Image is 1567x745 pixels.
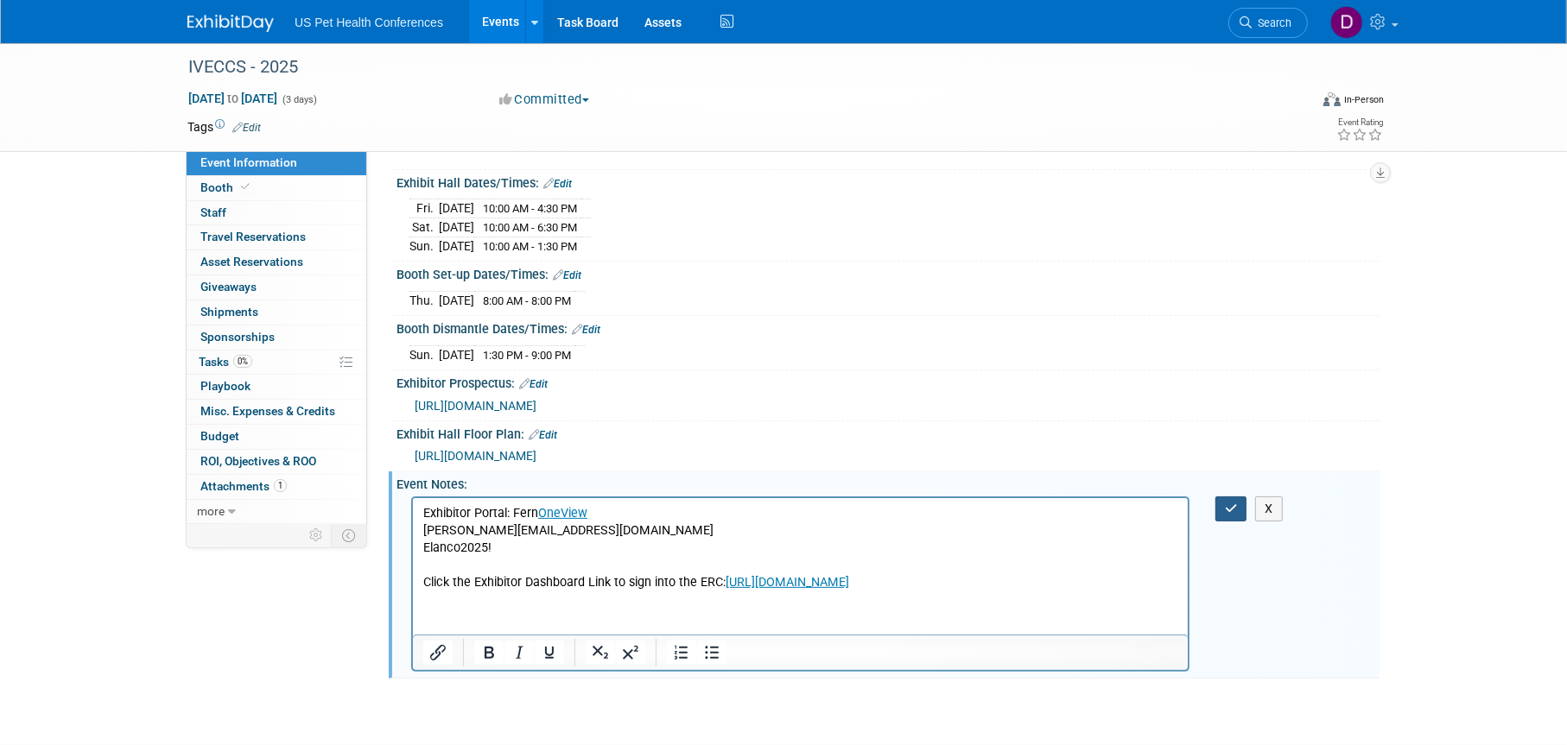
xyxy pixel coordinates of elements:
[409,345,439,363] td: Sun.
[483,202,577,215] span: 10:00 AM - 4:30 PM
[667,641,696,665] button: Numbered list
[225,92,241,105] span: to
[543,178,572,190] a: Edit
[200,454,316,468] span: ROI, Objectives & ROO
[483,294,571,307] span: 8:00 AM - 8:00 PM
[413,498,1188,635] iframe: Rich Text Area
[295,16,443,29] span: US Pet Health Conferences
[187,350,366,375] a: Tasks0%
[187,425,366,449] a: Budget
[200,205,226,219] span: Staff
[187,15,274,32] img: ExhibitDay
[187,176,366,200] a: Booth
[233,355,252,368] span: 0%
[197,504,225,518] span: more
[187,500,366,524] a: more
[616,641,645,665] button: Superscript
[397,370,1380,393] div: Exhibitor Prospectus:
[200,479,287,493] span: Attachments
[274,479,287,492] span: 1
[200,230,306,243] span: Travel Reservations
[1330,6,1363,39] img: Debra Smith
[187,91,278,106] span: [DATE] [DATE]
[474,641,504,665] button: Bold
[397,262,1380,284] div: Booth Set-up Dates/Times:
[586,641,615,665] button: Subscript
[187,300,366,325] a: Shipments
[529,429,557,441] a: Edit
[439,218,474,237] td: [DATE]
[423,641,453,665] button: Insert/edit link
[409,218,439,237] td: Sat.
[519,378,548,390] a: Edit
[397,170,1380,193] div: Exhibit Hall Dates/Times:
[397,421,1380,444] div: Exhibit Hall Floor Plan:
[483,221,577,234] span: 10:00 AM - 6:30 PM
[1336,118,1383,127] div: Event Rating
[409,291,439,309] td: Thu.
[1228,8,1308,38] a: Search
[301,524,332,546] td: Personalize Event Tab Strip
[187,250,366,275] a: Asset Reservations
[187,475,366,499] a: Attachments1
[572,324,600,336] a: Edit
[187,400,366,424] a: Misc. Expenses & Credits
[200,330,275,344] span: Sponsorships
[232,122,261,134] a: Edit
[409,237,439,255] td: Sun.
[200,180,253,194] span: Booth
[397,471,1380,493] div: Event Notes:
[281,94,317,105] span: (3 days)
[187,450,366,474] a: ROI, Objectives & ROO
[200,404,335,418] span: Misc. Expenses & Credits
[200,429,239,443] span: Budget
[439,291,474,309] td: [DATE]
[1252,16,1291,29] span: Search
[1343,93,1384,106] div: In-Person
[1323,92,1341,106] img: Format-Inperson.png
[553,269,581,281] a: Edit
[483,240,577,253] span: 10:00 AM - 1:30 PM
[200,379,251,393] span: Playbook
[200,280,257,294] span: Giveaways
[415,449,536,463] a: [URL][DOMAIN_NAME]
[187,151,366,175] a: Event Information
[504,641,534,665] button: Italic
[535,641,564,665] button: Underline
[409,199,439,218] td: Fri.
[332,524,367,546] td: Toggle Event Tabs
[1206,90,1384,116] div: Event Format
[415,399,536,413] a: [URL][DOMAIN_NAME]
[200,255,303,268] span: Asset Reservations
[1255,496,1283,521] button: X
[200,155,297,169] span: Event Information
[439,345,474,363] td: [DATE]
[187,325,366,350] a: Sponsorships
[397,316,1380,338] div: Booth Dismantle Dates/Times:
[187,201,366,225] a: Staff
[187,275,366,300] a: Giveaways
[241,182,250,192] i: Booth reservation complete
[187,375,366,399] a: Playbook
[199,355,252,369] span: Tasks
[439,199,474,218] td: [DATE]
[483,349,571,362] span: 1:30 PM - 9:00 PM
[187,225,366,249] a: Travel Reservations
[439,237,474,255] td: [DATE]
[187,118,261,136] td: Tags
[200,305,258,319] span: Shipments
[182,52,1282,83] div: IVECCS - 2025
[493,91,596,109] button: Committed
[697,641,726,665] button: Bullet list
